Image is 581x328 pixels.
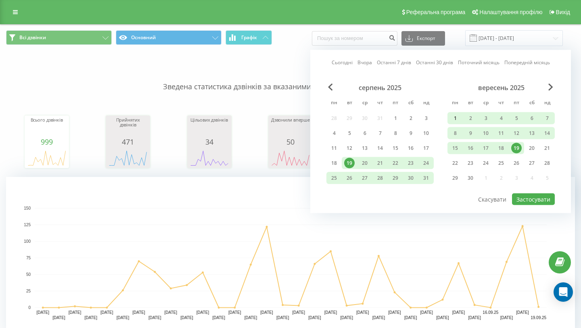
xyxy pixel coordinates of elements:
text: [DATE] [420,310,433,315]
div: чт 28 серп 2025 р. [372,172,388,184]
div: пт 12 вер 2025 р. [509,127,524,139]
text: [DATE] [356,310,369,315]
p: Зведена статистика дзвінків за вказаними фільтрами за обраний період [6,65,575,92]
svg: A chart. [189,146,230,170]
div: ср 20 серп 2025 р. [357,157,372,169]
div: 29 [390,173,401,183]
button: Скасувати [474,193,511,205]
text: [DATE] [180,315,193,320]
div: 20 [359,158,370,168]
div: Прийнятих дзвінків [108,118,148,138]
text: [DATE] [148,315,161,320]
div: 16 [405,143,416,153]
span: Next Month [548,84,553,91]
text: [DATE] [165,310,178,315]
div: ср 6 серп 2025 р. [357,127,372,139]
div: 18 [496,143,506,153]
svg: A chart. [108,146,148,170]
div: сб 20 вер 2025 р. [524,142,539,154]
div: сб 13 вер 2025 р. [524,127,539,139]
div: вересень 2025 [447,84,555,92]
div: 27 [359,173,370,183]
div: 22 [390,158,401,168]
div: чт 18 вер 2025 р. [493,142,509,154]
button: Експорт [401,31,445,46]
div: сб 9 серп 2025 р. [403,127,418,139]
div: 30 [405,173,416,183]
div: 15 [450,143,460,153]
div: пт 1 серп 2025 р. [388,112,403,124]
div: нд 10 серп 2025 р. [418,127,434,139]
div: ср 27 серп 2025 р. [357,172,372,184]
text: [DATE] [84,315,97,320]
div: 2 [405,113,416,124]
div: Всього дзвінків [27,118,67,138]
div: 5 [511,113,522,124]
div: 3 [481,113,491,124]
div: 1 [450,113,460,124]
div: пн 18 серп 2025 р. [326,157,342,169]
div: нд 7 вер 2025 р. [539,112,555,124]
abbr: вівторок [464,97,477,109]
div: 28 [542,158,552,168]
div: сб 16 серп 2025 р. [403,142,418,154]
div: 31 [421,173,431,183]
div: 7 [542,113,552,124]
div: сб 6 вер 2025 р. [524,112,539,124]
div: чт 11 вер 2025 р. [493,127,509,139]
div: пн 8 вер 2025 р. [447,127,463,139]
text: [DATE] [388,310,401,315]
text: 19.09.25 [531,315,546,320]
text: [DATE] [196,310,209,315]
div: 23 [465,158,476,168]
div: 11 [496,128,506,139]
a: Поточний місяць [458,59,499,66]
div: 4 [496,113,506,124]
div: 15 [390,143,401,153]
text: 100 [24,239,31,244]
text: [DATE] [245,315,257,320]
div: пн 11 серп 2025 р. [326,142,342,154]
div: вт 9 вер 2025 р. [463,127,478,139]
div: 25 [329,173,339,183]
text: [DATE] [100,310,113,315]
div: нд 3 серп 2025 р. [418,112,434,124]
div: 50 [270,138,311,146]
div: 2 [465,113,476,124]
text: [DATE] [500,315,513,320]
div: вт 23 вер 2025 р. [463,157,478,169]
text: 25 [26,289,31,293]
div: пн 22 вер 2025 р. [447,157,463,169]
a: Останні 7 днів [377,59,411,66]
text: 50 [26,272,31,277]
span: Графік [241,35,257,40]
abbr: понеділок [328,97,340,109]
div: нд 31 серп 2025 р. [418,172,434,184]
div: 19 [511,143,522,153]
text: 150 [24,206,31,210]
div: 13 [527,128,537,139]
text: [DATE] [260,310,273,315]
div: 13 [359,143,370,153]
div: вт 19 серп 2025 р. [342,157,357,169]
div: нд 21 вер 2025 р. [539,142,555,154]
div: 8 [390,128,401,139]
div: 28 [375,173,385,183]
text: [DATE] [293,310,305,315]
abbr: неділя [541,97,553,109]
div: 27 [527,158,537,168]
text: [DATE] [276,315,289,320]
a: Попередній місяць [504,59,550,66]
div: пн 15 вер 2025 р. [447,142,463,154]
text: [DATE] [212,315,225,320]
div: Open Intercom Messenger [554,282,573,302]
abbr: субота [526,97,538,109]
div: 25 [496,158,506,168]
div: вт 26 серп 2025 р. [342,172,357,184]
div: 12 [511,128,522,139]
div: 26 [511,158,522,168]
div: 7 [375,128,385,139]
span: Previous Month [328,84,333,91]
